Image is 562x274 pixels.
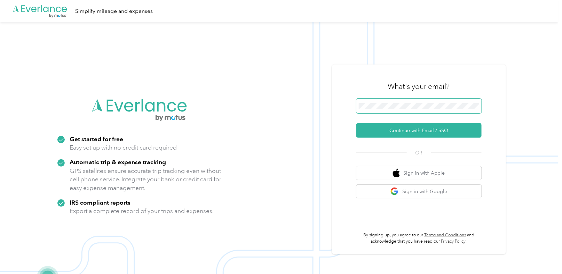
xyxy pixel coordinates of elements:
img: apple logo [393,169,400,177]
strong: IRS compliant reports [70,199,130,206]
p: By signing up, you agree to our and acknowledge that you have read our . [356,232,482,244]
button: google logoSign in with Google [356,185,482,198]
h3: What's your email? [388,82,450,91]
strong: Get started for free [70,135,123,143]
span: OR [407,149,431,157]
img: google logo [390,187,399,196]
strong: Automatic trip & expense tracking [70,158,166,166]
p: Easy set up with no credit card required [70,143,177,152]
p: Export a complete record of your trips and expenses. [70,207,214,215]
div: Simplify mileage and expenses [75,7,153,16]
button: apple logoSign in with Apple [356,166,482,180]
p: GPS satellites ensure accurate trip tracking even without cell phone service. Integrate your bank... [70,167,222,192]
a: Terms and Conditions [424,233,466,238]
a: Privacy Policy [441,239,466,244]
button: Continue with Email / SSO [356,123,482,138]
